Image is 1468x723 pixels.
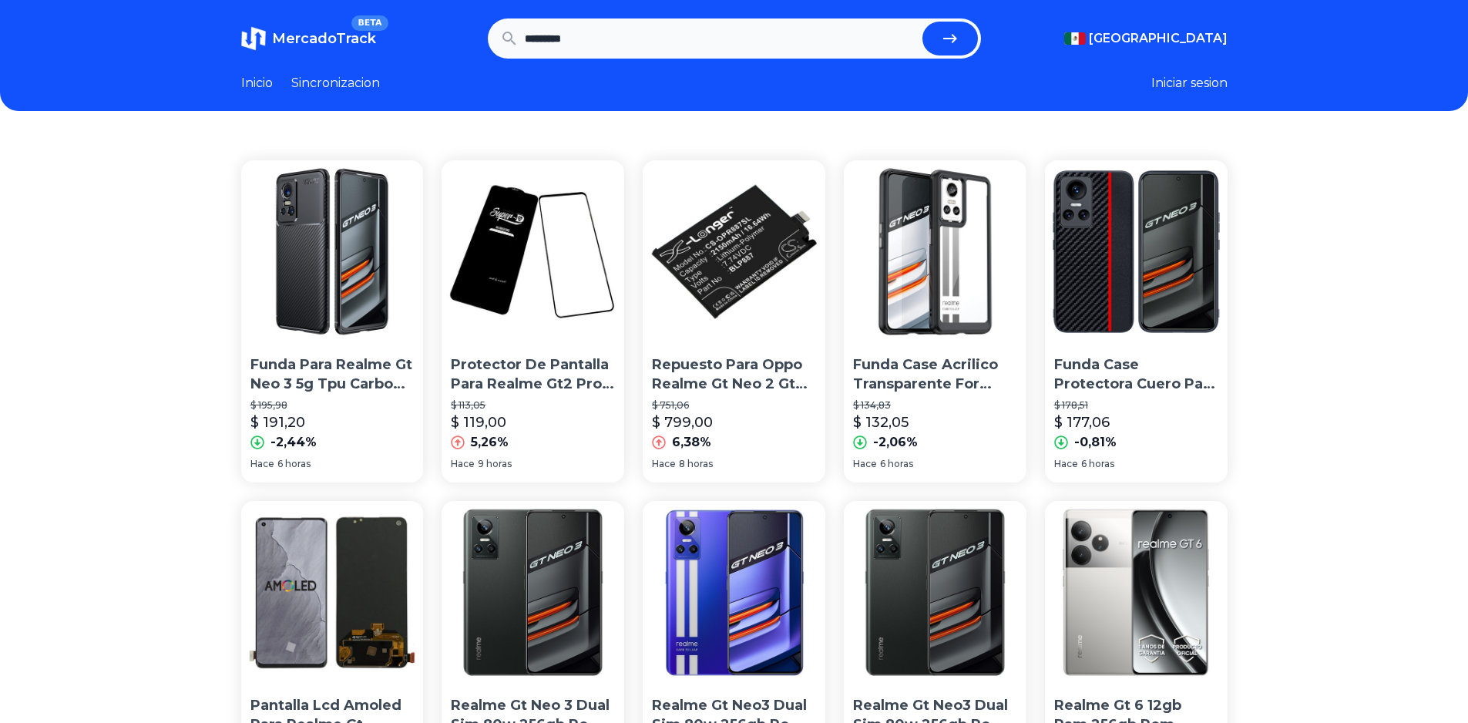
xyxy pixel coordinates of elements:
[643,160,825,343] img: Repuesto Para Oppo Realme Gt Neo 2 Gt Pro 2 Blp887
[250,399,415,412] p: $ 195,98
[471,433,509,452] p: 5,26%
[241,160,424,343] img: Funda Para Realme Gt Neo 3 5g Tpu Carbon + Mica Cerámica
[873,433,918,452] p: -2,06%
[1045,501,1228,684] img: Realme Gt 6 12gb Ram 256gb Rom Snapdragon 8s Gen3 Nuevo Ai 50mp Cámara Principal 6000nit Pantalla...
[652,355,816,394] p: Repuesto Para Oppo Realme Gt Neo 2 Gt Pro 2 Blp887
[652,412,713,433] p: $ 799,00
[250,458,274,470] span: Hace
[844,501,1026,684] img: Realme Gt Neo3 Dual Sim 80w 256gb Rom Negro 12gb Ram A
[1045,160,1228,343] img: Funda Case Protectora Cuero Para Realme Gt Neo 3 Nuevo
[1054,412,1110,433] p: $ 177,06
[442,160,624,483] a: Protector De Pantalla Para Realme Gt2 Pro / Gt Neo 3 CristalProtector De Pantalla Para Realme Gt2...
[451,412,506,433] p: $ 119,00
[451,458,475,470] span: Hace
[241,26,376,51] a: MercadoTrackBETA
[272,30,376,47] span: MercadoTrack
[1081,458,1114,470] span: 6 horas
[844,160,1026,483] a: Funda Case Acrilico Transparente For Realme Gt Neo 3Funda Case Acrilico Transparente For Realme G...
[250,355,415,394] p: Funda Para Realme Gt Neo 3 5g Tpu Carbon + Mica Cerámica
[1045,160,1228,483] a: Funda Case Protectora Cuero Para Realme Gt Neo 3 NuevoFunda Case Protectora Cuero Para Realme Gt ...
[277,458,311,470] span: 6 horas
[853,412,909,433] p: $ 132,05
[241,160,424,483] a: Funda Para Realme Gt Neo 3 5g Tpu Carbon + Mica CerámicaFunda Para Realme Gt Neo 3 5g Tpu Carbon ...
[1151,74,1228,92] button: Iniciar sesion
[652,458,676,470] span: Hace
[672,433,711,452] p: 6,38%
[853,355,1017,394] p: Funda Case Acrilico Transparente For Realme Gt Neo 3
[643,160,825,483] a: Repuesto Para Oppo Realme Gt Neo 2 Gt Pro 2 Blp887Repuesto Para Oppo Realme Gt Neo 2 Gt Pro 2 Blp...
[1054,355,1218,394] p: Funda Case Protectora Cuero Para Realme Gt Neo 3 Nuevo
[853,458,877,470] span: Hace
[1064,32,1086,45] img: Mexico
[844,160,1026,343] img: Funda Case Acrilico Transparente For Realme Gt Neo 3
[351,15,388,31] span: BETA
[451,399,615,412] p: $ 113,05
[250,412,305,433] p: $ 191,20
[241,74,273,92] a: Inicio
[451,355,615,394] p: Protector De Pantalla Para Realme Gt2 Pro / Gt Neo 3 Cristal
[241,26,266,51] img: MercadoTrack
[478,458,512,470] span: 9 horas
[679,458,713,470] span: 8 horas
[442,160,624,343] img: Protector De Pantalla Para Realme Gt2 Pro / Gt Neo 3 Cristal
[1054,458,1078,470] span: Hace
[1054,399,1218,412] p: $ 178,51
[643,501,825,684] img: Realme Gt Neo3 Dual Sim 80w 256gb Rom Azul 12gb Ram A
[291,74,380,92] a: Sincronizacion
[652,399,816,412] p: $ 751,06
[1089,29,1228,48] span: [GEOGRAPHIC_DATA]
[853,399,1017,412] p: $ 134,83
[241,501,424,684] img: Pantalla Lcd Amoled Para Realme Gt Master Edition Rmx3363
[442,501,624,684] img: Realme Gt Neo 3 Dual Sim 80w 256gb Rom Negro 8gb Ram A
[270,433,317,452] p: -2,44%
[880,458,913,470] span: 6 horas
[1074,433,1117,452] p: -0,81%
[1064,29,1228,48] button: [GEOGRAPHIC_DATA]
